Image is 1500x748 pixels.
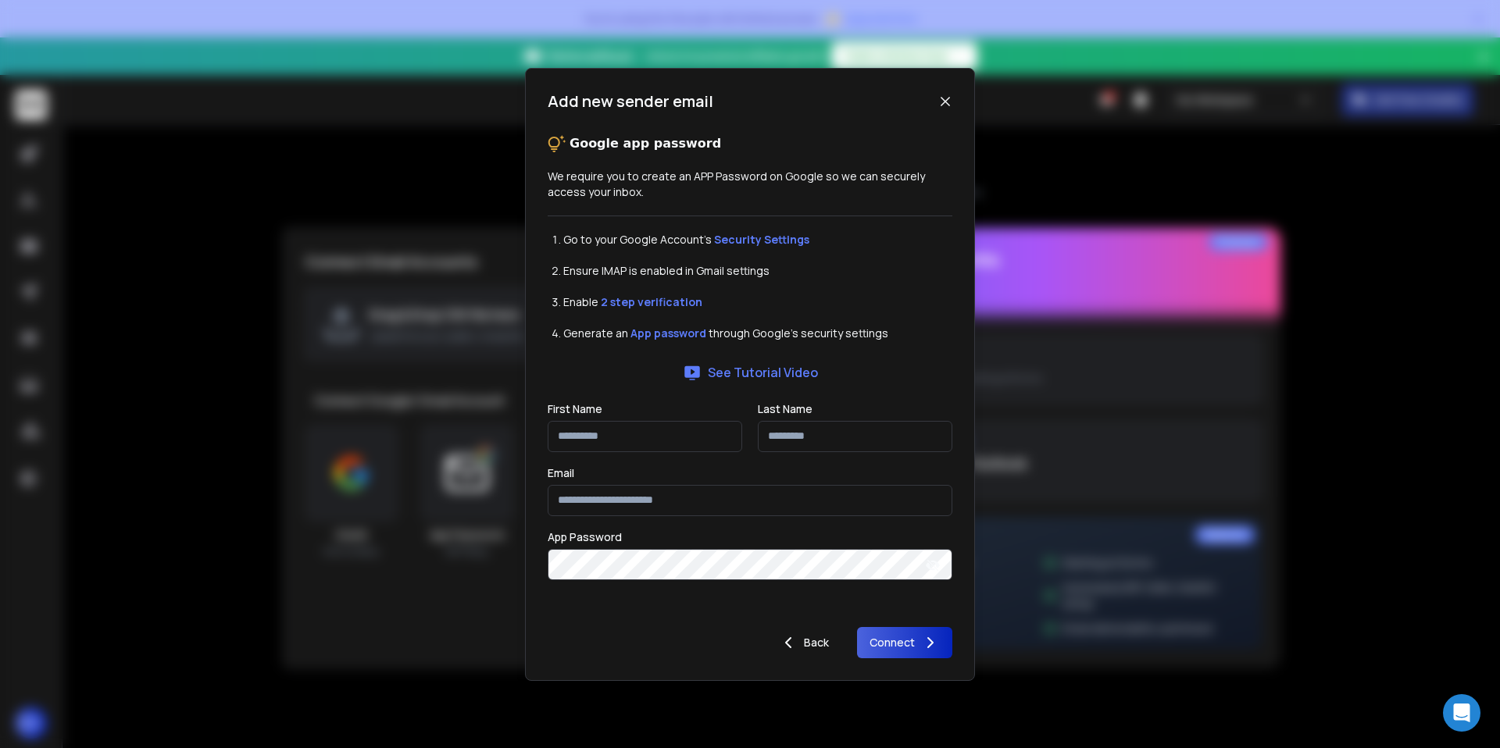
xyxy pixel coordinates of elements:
label: Last Name [758,404,812,415]
li: Go to your Google Account’s [563,232,952,248]
h1: Add new sender email [548,91,713,112]
li: Generate an through Google's security settings [563,326,952,341]
p: We require you to create an APP Password on Google so we can securely access your inbox. [548,169,952,200]
div: Open Intercom Messenger [1443,694,1480,732]
button: Back [766,627,841,658]
button: Connect [857,627,952,658]
p: Google app password [570,134,721,153]
a: 2 step verification [601,294,702,309]
label: Email [548,468,574,479]
li: Ensure IMAP is enabled in Gmail settings [563,263,952,279]
a: Security Settings [714,232,809,247]
a: See Tutorial Video [683,363,818,382]
label: App Password [548,532,622,543]
a: App password [630,326,706,340]
label: First Name [548,404,602,415]
img: tips [548,134,566,153]
li: Enable [563,294,952,310]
